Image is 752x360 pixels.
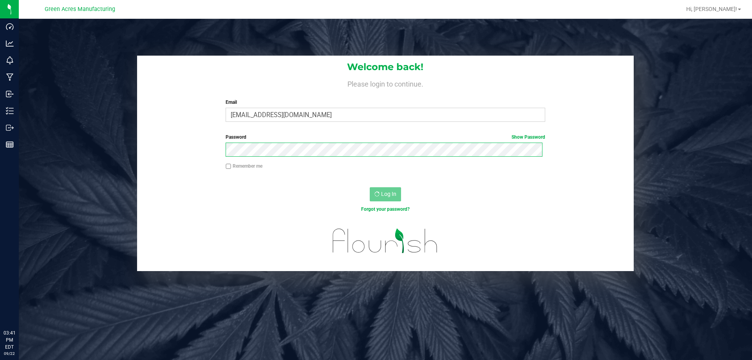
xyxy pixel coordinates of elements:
[137,62,634,72] h1: Welcome back!
[45,6,115,13] span: Green Acres Manufacturing
[6,23,14,31] inline-svg: Dashboard
[512,134,545,140] a: Show Password
[226,164,231,169] input: Remember me
[226,163,262,170] label: Remember me
[6,56,14,64] inline-svg: Monitoring
[137,78,634,88] h4: Please login to continue.
[226,99,545,106] label: Email
[686,6,737,12] span: Hi, [PERSON_NAME]!
[6,107,14,115] inline-svg: Inventory
[6,73,14,81] inline-svg: Manufacturing
[6,40,14,47] inline-svg: Analytics
[323,221,447,261] img: flourish_logo.svg
[226,134,246,140] span: Password
[361,206,410,212] a: Forgot your password?
[6,141,14,148] inline-svg: Reports
[370,187,401,201] button: Log In
[381,191,396,197] span: Log In
[6,124,14,132] inline-svg: Outbound
[4,351,15,356] p: 09/22
[6,90,14,98] inline-svg: Inbound
[4,329,15,351] p: 03:41 PM EDT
